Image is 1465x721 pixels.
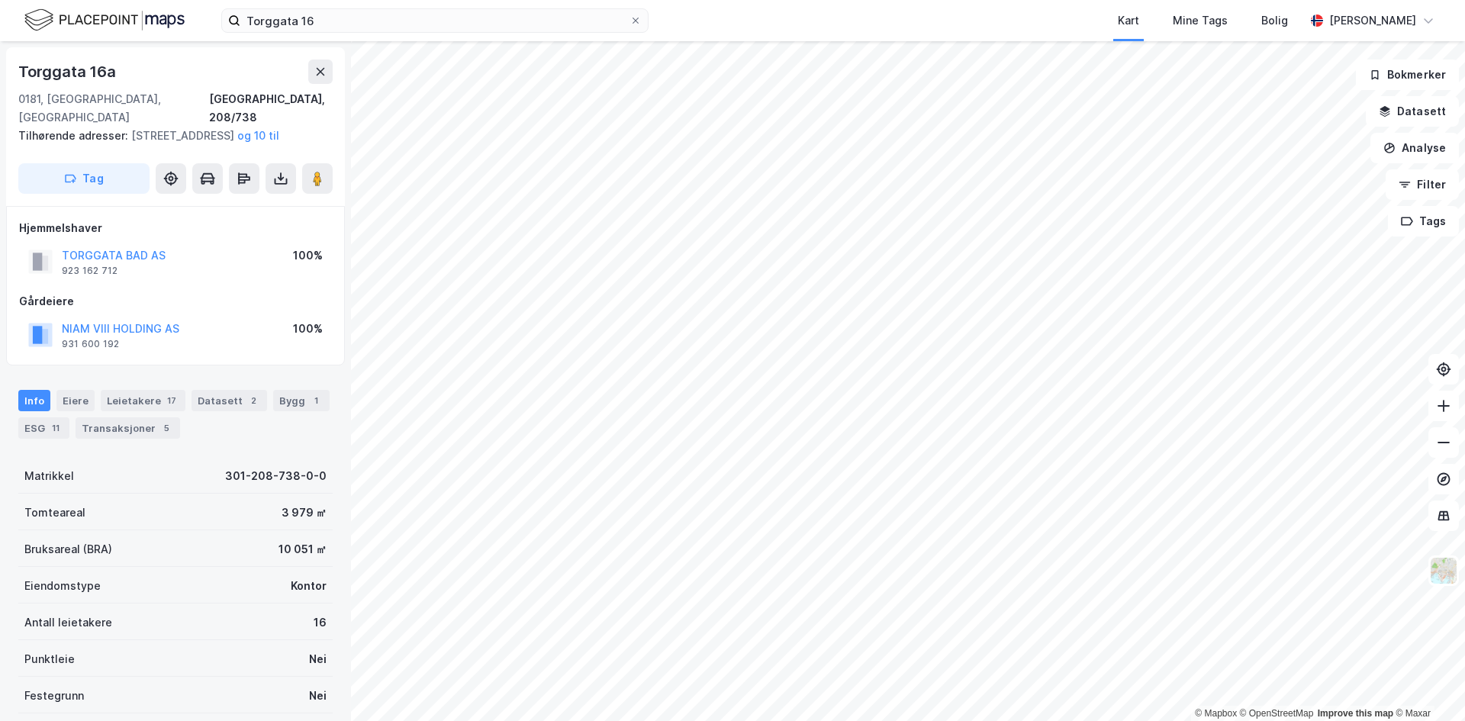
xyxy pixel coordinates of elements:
[24,650,75,668] div: Punktleie
[159,420,174,436] div: 5
[246,393,261,408] div: 2
[76,417,180,439] div: Transaksjoner
[282,504,327,522] div: 3 979 ㎡
[225,467,327,485] div: 301-208-738-0-0
[309,650,327,668] div: Nei
[1173,11,1228,30] div: Mine Tags
[18,390,50,411] div: Info
[18,417,69,439] div: ESG
[24,504,85,522] div: Tomteareal
[48,420,63,436] div: 11
[1261,11,1288,30] div: Bolig
[1388,206,1459,237] button: Tags
[62,265,118,277] div: 923 162 712
[308,393,324,408] div: 1
[192,390,267,411] div: Datasett
[24,540,112,558] div: Bruksareal (BRA)
[19,219,332,237] div: Hjemmelshaver
[1356,60,1459,90] button: Bokmerker
[19,292,332,311] div: Gårdeiere
[101,390,185,411] div: Leietakere
[1240,708,1314,719] a: OpenStreetMap
[314,613,327,632] div: 16
[1429,556,1458,585] img: Z
[24,687,84,705] div: Festegrunn
[18,60,119,84] div: Torggata 16a
[1370,133,1459,163] button: Analyse
[309,687,327,705] div: Nei
[18,90,209,127] div: 0181, [GEOGRAPHIC_DATA], [GEOGRAPHIC_DATA]
[1195,708,1237,719] a: Mapbox
[279,540,327,558] div: 10 051 ㎡
[18,163,150,194] button: Tag
[1366,96,1459,127] button: Datasett
[1118,11,1139,30] div: Kart
[56,390,95,411] div: Eiere
[24,613,112,632] div: Antall leietakere
[291,577,327,595] div: Kontor
[293,320,323,338] div: 100%
[240,9,629,32] input: Søk på adresse, matrikkel, gårdeiere, leietakere eller personer
[1386,169,1459,200] button: Filter
[293,246,323,265] div: 100%
[24,467,74,485] div: Matrikkel
[18,127,320,145] div: [STREET_ADDRESS]
[62,338,119,350] div: 931 600 192
[24,7,185,34] img: logo.f888ab2527a4732fd821a326f86c7f29.svg
[209,90,333,127] div: [GEOGRAPHIC_DATA], 208/738
[164,393,179,408] div: 17
[273,390,330,411] div: Bygg
[24,577,101,595] div: Eiendomstype
[1318,708,1393,719] a: Improve this map
[1329,11,1416,30] div: [PERSON_NAME]
[18,129,131,142] span: Tilhørende adresser:
[1389,648,1465,721] iframe: Chat Widget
